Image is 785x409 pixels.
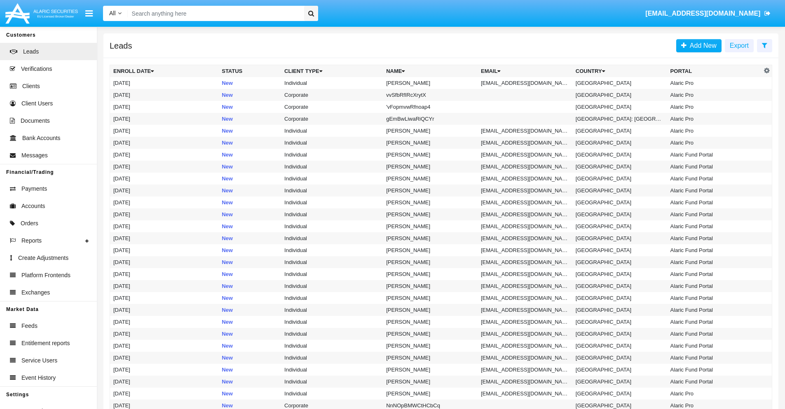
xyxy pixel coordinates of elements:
td: [PERSON_NAME] [383,185,478,196]
td: [EMAIL_ADDRESS][DOMAIN_NAME] [478,161,572,173]
td: Corporate [281,113,383,125]
td: Alaric Fund Portal [667,185,762,196]
th: Email [478,65,572,77]
td: [DATE] [110,208,219,220]
td: [PERSON_NAME] [383,292,478,304]
td: [GEOGRAPHIC_DATA] [572,232,667,244]
span: Accounts [21,202,45,210]
td: [EMAIL_ADDRESS][DOMAIN_NAME] [478,232,572,244]
td: Alaric Fund Portal [667,328,762,340]
td: [DATE] [110,268,219,280]
td: [GEOGRAPHIC_DATA] [572,280,667,292]
span: Verifications [21,65,52,73]
td: Alaric Pro [667,137,762,149]
td: Individual [281,196,383,208]
td: [DATE] [110,185,219,196]
td: [GEOGRAPHIC_DATA] [572,352,667,364]
td: [PERSON_NAME] [383,220,478,232]
td: Individual [281,173,383,185]
td: 'vFopmvwRfnoap4 [383,101,478,113]
td: [GEOGRAPHIC_DATA]: [GEOGRAPHIC_DATA] [572,113,667,125]
td: [EMAIL_ADDRESS][DOMAIN_NAME] [478,220,572,232]
td: Alaric Fund Portal [667,256,762,268]
td: [GEOGRAPHIC_DATA] [572,292,667,304]
td: [GEOGRAPHIC_DATA] [572,376,667,388]
td: Alaric Fund Portal [667,173,762,185]
td: Individual [281,280,383,292]
a: Add New [676,39,722,52]
td: Alaric Fund Portal [667,292,762,304]
td: [DATE] [110,101,219,113]
span: Bank Accounts [22,134,61,143]
td: New [218,89,281,101]
img: Logo image [4,1,79,26]
td: [PERSON_NAME] [383,256,478,268]
td: Individual [281,340,383,352]
td: [DATE] [110,173,219,185]
td: [PERSON_NAME] [383,280,478,292]
td: [DATE] [110,77,219,89]
td: New [218,316,281,328]
td: [PERSON_NAME] [383,125,478,137]
span: Documents [21,117,50,125]
td: [EMAIL_ADDRESS][DOMAIN_NAME] [478,340,572,352]
td: [EMAIL_ADDRESS][DOMAIN_NAME] [478,268,572,280]
span: All [109,10,116,16]
span: Platform Frontends [21,271,70,280]
td: Individual [281,376,383,388]
td: [GEOGRAPHIC_DATA] [572,388,667,400]
td: [PERSON_NAME] [383,149,478,161]
td: [PERSON_NAME] [383,340,478,352]
a: All [103,9,128,18]
td: Alaric Fund Portal [667,280,762,292]
span: [EMAIL_ADDRESS][DOMAIN_NAME] [645,10,760,17]
td: New [218,125,281,137]
span: Event History [21,374,56,382]
td: Individual [281,256,383,268]
th: Country [572,65,667,77]
td: [GEOGRAPHIC_DATA] [572,101,667,113]
td: New [218,161,281,173]
td: Alaric Pro [667,388,762,400]
td: [EMAIL_ADDRESS][DOMAIN_NAME] [478,208,572,220]
th: Client Type [281,65,383,77]
td: Individual [281,220,383,232]
td: New [218,244,281,256]
td: [GEOGRAPHIC_DATA] [572,173,667,185]
td: Corporate [281,101,383,113]
td: [EMAIL_ADDRESS][DOMAIN_NAME] [478,364,572,376]
td: [EMAIL_ADDRESS][DOMAIN_NAME] [478,316,572,328]
td: [PERSON_NAME] [383,376,478,388]
td: [EMAIL_ADDRESS][DOMAIN_NAME] [478,376,572,388]
td: [PERSON_NAME] [383,161,478,173]
span: Add New [687,42,717,49]
td: Alaric Pro [667,77,762,89]
td: Individual [281,185,383,196]
span: Create Adjustments [18,254,68,262]
span: Feeds [21,322,37,330]
span: Export [730,42,749,49]
td: [DATE] [110,161,219,173]
td: Individual [281,328,383,340]
td: Individual [281,208,383,220]
td: [EMAIL_ADDRESS][DOMAIN_NAME] [478,388,572,400]
td: [EMAIL_ADDRESS][DOMAIN_NAME] [478,125,572,137]
td: New [218,137,281,149]
td: Alaric Fund Portal [667,268,762,280]
td: New [218,340,281,352]
span: Messages [21,151,48,160]
td: [DATE] [110,388,219,400]
td: [DATE] [110,256,219,268]
td: [DATE] [110,137,219,149]
td: [EMAIL_ADDRESS][DOMAIN_NAME] [478,256,572,268]
span: Entitlement reports [21,339,70,348]
td: Individual [281,304,383,316]
td: Alaric Fund Portal [667,316,762,328]
span: Orders [21,219,38,228]
td: [DATE] [110,232,219,244]
td: [EMAIL_ADDRESS][DOMAIN_NAME] [478,137,572,149]
input: Search [128,6,301,21]
td: New [218,304,281,316]
td: Alaric Fund Portal [667,149,762,161]
td: [DATE] [110,89,219,101]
